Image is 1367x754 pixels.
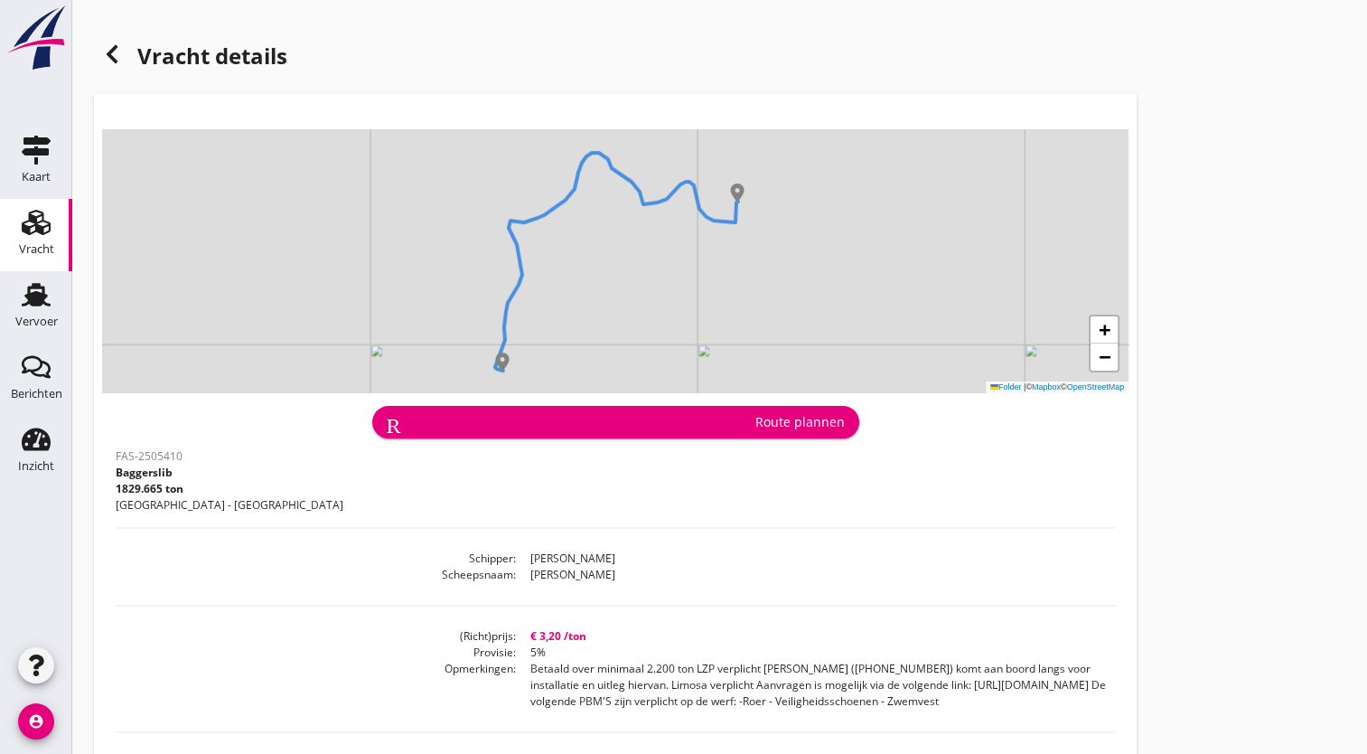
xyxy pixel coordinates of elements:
a: Uitzoomen [1091,344,1118,371]
dd: [PERSON_NAME] [515,567,1115,583]
dd: Betaald over minimaal 2.200 ton LZP verplicht [PERSON_NAME] ([PHONE_NUMBER]) komt aan boord langs... [515,661,1115,710]
div: Vracht [19,243,54,255]
span: FAS-2505410 [116,448,183,464]
p: [GEOGRAPHIC_DATA] - [GEOGRAPHIC_DATA] [116,497,343,514]
font: Vracht details [137,41,287,71]
dt: Opmerkingen [116,661,515,710]
img: logo-small.a267ee39.svg [4,5,69,71]
span: − [1099,345,1110,368]
div: © © [986,382,1128,393]
div: Kaart [22,171,51,183]
span: | [1024,382,1025,391]
div: Berichten [11,388,62,400]
font: 1829.665 ton [116,481,183,496]
font: Route plannen [755,412,845,431]
div: Vervoer [15,316,58,327]
dt: Provisie [116,645,515,661]
dt: Scheepsnaam [116,567,515,583]
a: OpenStreetMap [1067,382,1125,391]
dt: Schipper [116,551,515,567]
dd: [PERSON_NAME] [515,551,1115,567]
div: Inzicht [18,460,54,472]
a: Inzoomen [1091,316,1118,344]
span: Baggerslib [116,465,173,480]
a: Mapbox [1032,382,1061,391]
dt: (Richt)prijs [116,628,515,645]
i: account_circle [18,703,54,740]
dd: 5% [515,645,1115,661]
button: Route plannen [372,406,859,438]
img: Marker [493,353,511,371]
span: + [1099,318,1110,341]
img: Marker [728,184,746,202]
i: Routebeschrijving [387,411,748,433]
dd: € 3,20 /ton [515,628,1115,645]
a: Folder [990,382,1022,391]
